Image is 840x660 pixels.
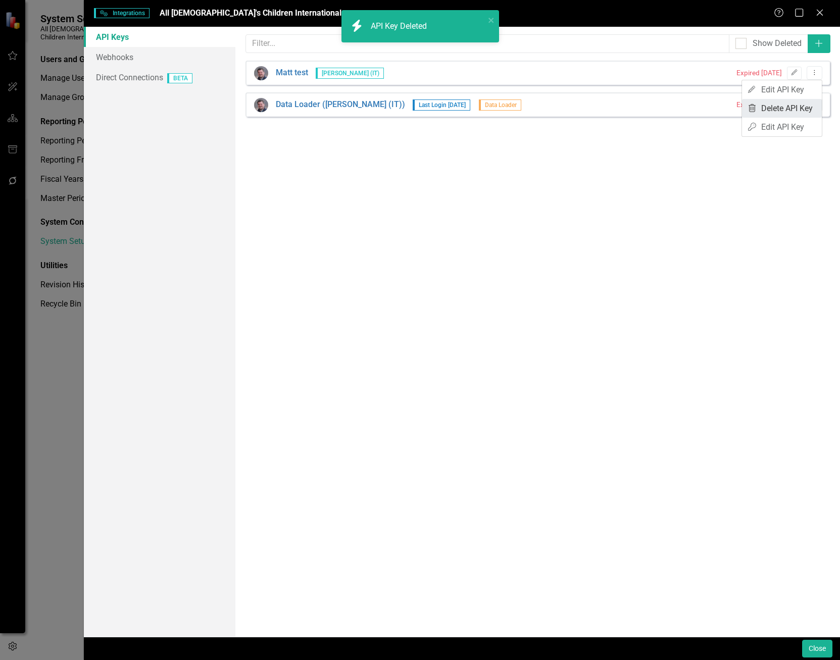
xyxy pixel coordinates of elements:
[316,68,384,79] span: [PERSON_NAME] (IT)
[94,8,149,18] span: Integrations
[736,68,782,78] div: Expired [DATE]
[802,640,832,657] button: Close
[488,14,495,26] button: close
[736,100,782,110] div: Expired [DATE]
[742,80,822,99] a: Edit API Key
[753,38,802,49] div: Show Deleted
[84,67,235,87] a: Direct Connections BETA
[254,98,268,112] img: Matt Holmgren
[276,99,405,111] a: Data Loader ([PERSON_NAME] (IT))
[254,66,268,80] img: Matt Holmgren
[479,99,521,111] span: Data Loader
[742,99,822,118] a: Delete API Key
[276,67,308,79] a: Matt test
[245,34,729,53] input: Filter...
[160,8,341,18] span: All [DEMOGRAPHIC_DATA]'s Children International
[167,73,192,83] span: BETA
[742,118,822,136] a: Edit API Key
[371,21,429,32] div: API Key Deleted
[413,99,470,111] span: Last Login [DATE]
[84,47,235,67] a: Webhooks
[84,27,235,47] a: API Keys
